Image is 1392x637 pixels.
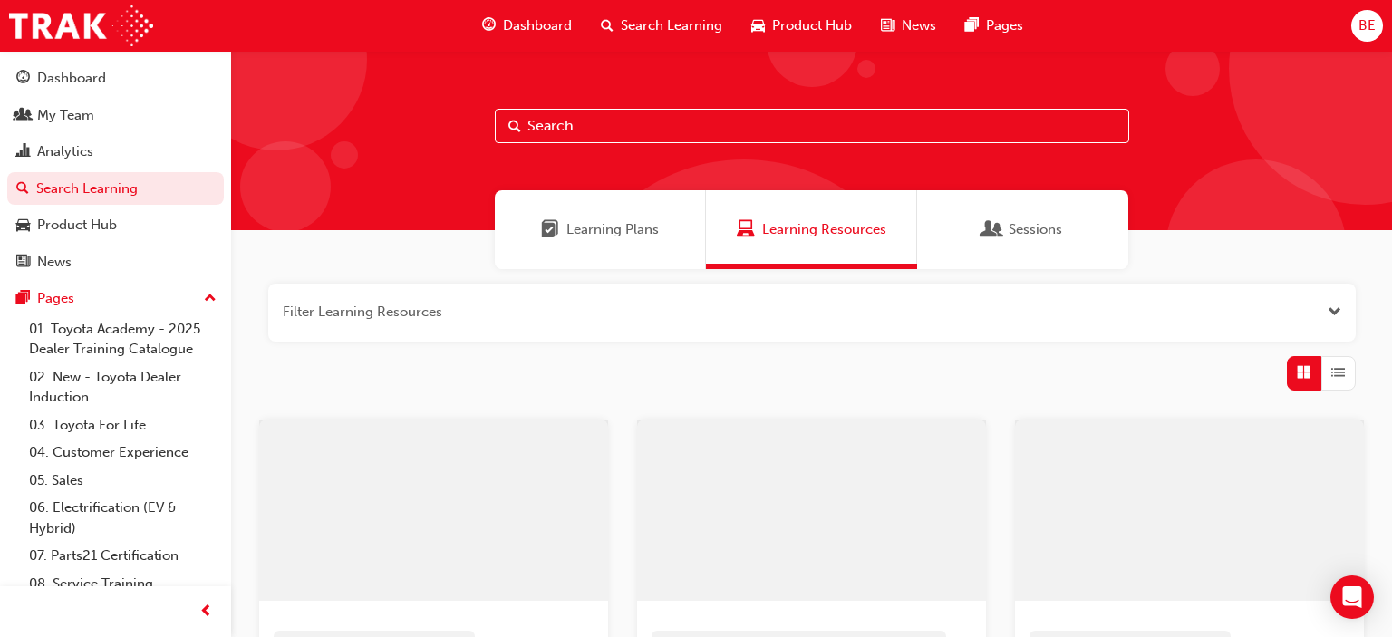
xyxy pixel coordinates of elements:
span: Learning Resources [762,219,886,240]
span: Sessions [983,219,1001,240]
span: Sessions [1009,219,1062,240]
span: List [1331,362,1345,383]
button: Pages [7,282,224,315]
a: 08. Service Training [22,570,224,598]
span: Grid [1297,362,1310,383]
a: News [7,246,224,279]
a: My Team [7,99,224,132]
span: Search [508,116,521,137]
span: guage-icon [16,71,30,87]
span: chart-icon [16,144,30,160]
a: Dashboard [7,62,224,95]
a: Product Hub [7,208,224,242]
a: Learning ResourcesLearning Resources [706,190,917,269]
a: pages-iconPages [951,7,1038,44]
input: Search... [495,109,1129,143]
span: news-icon [881,14,894,37]
a: 03. Toyota For Life [22,411,224,439]
a: Search Learning [7,172,224,206]
div: Open Intercom Messenger [1330,575,1374,619]
span: BE [1358,15,1376,36]
a: 05. Sales [22,467,224,495]
a: search-iconSearch Learning [586,7,737,44]
span: news-icon [16,255,30,271]
span: Product Hub [772,15,852,36]
button: Open the filter [1328,302,1341,323]
a: 01. Toyota Academy - 2025 Dealer Training Catalogue [22,315,224,363]
span: up-icon [204,287,217,311]
span: News [902,15,936,36]
span: search-icon [16,181,29,198]
a: Analytics [7,135,224,169]
span: Pages [986,15,1023,36]
span: pages-icon [965,14,979,37]
button: DashboardMy TeamAnalyticsSearch LearningProduct HubNews [7,58,224,282]
span: people-icon [16,108,30,124]
span: Learning Resources [737,219,755,240]
img: Trak [9,5,153,46]
button: BE [1351,10,1383,42]
div: Dashboard [37,68,106,89]
span: car-icon [751,14,765,37]
a: guage-iconDashboard [468,7,586,44]
div: Product Hub [37,215,117,236]
a: Learning PlansLearning Plans [495,190,706,269]
a: 07. Parts21 Certification [22,542,224,570]
a: car-iconProduct Hub [737,7,866,44]
a: 04. Customer Experience [22,439,224,467]
span: Learning Plans [541,219,559,240]
div: Analytics [37,141,93,162]
a: SessionsSessions [917,190,1128,269]
div: Pages [37,288,74,309]
span: Dashboard [503,15,572,36]
span: prev-icon [199,601,213,623]
div: My Team [37,105,94,126]
div: News [37,252,72,273]
span: Search Learning [621,15,722,36]
span: car-icon [16,217,30,234]
a: news-iconNews [866,7,951,44]
a: 02. New - Toyota Dealer Induction [22,363,224,411]
span: pages-icon [16,291,30,307]
span: Learning Plans [566,219,659,240]
a: 06. Electrification (EV & Hybrid) [22,494,224,542]
span: guage-icon [482,14,496,37]
span: search-icon [601,14,614,37]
